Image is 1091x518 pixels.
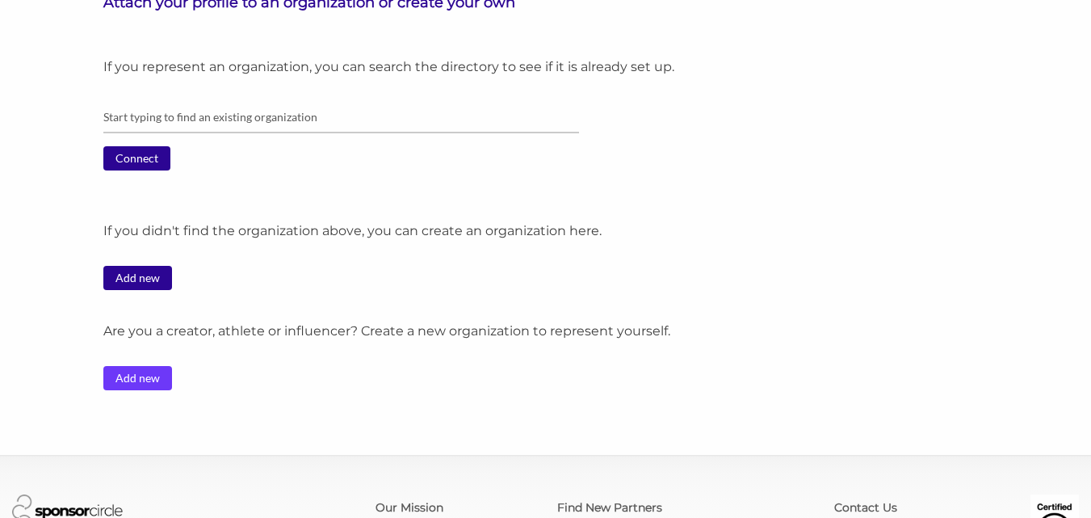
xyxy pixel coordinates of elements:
[103,266,172,290] a: Add new
[834,500,897,515] a: Contact Us
[103,146,170,171] input: Connect
[103,222,1079,240] h6: If you didn't find the organization above, you can create an organization here.
[103,102,579,133] input: Start typing to find an existing organization
[376,500,443,515] a: Our Mission
[103,58,1079,76] h6: If you represent an organization, you can search the directory to see if it is already set up.
[103,322,1079,340] h6: Are you a creator, athlete or influencer? Create a new organization to represent yourself.
[103,366,172,390] a: Add new
[557,500,662,515] a: Find New Partners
